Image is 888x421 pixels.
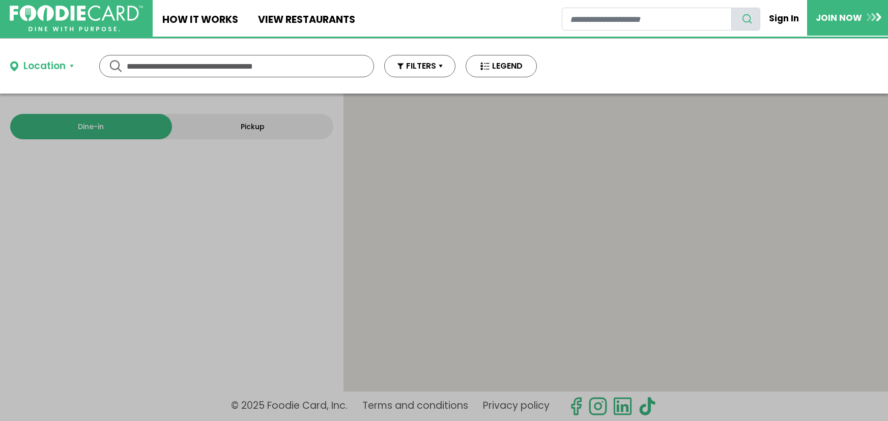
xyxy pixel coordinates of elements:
[23,59,66,74] div: Location
[10,59,74,74] button: Location
[466,55,537,77] button: LEGEND
[384,55,455,77] button: FILTERS
[760,7,807,29] a: Sign In
[731,8,761,31] button: search
[562,8,731,31] input: restaurant search
[10,5,143,32] img: FoodieCard; Eat, Drink, Save, Donate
